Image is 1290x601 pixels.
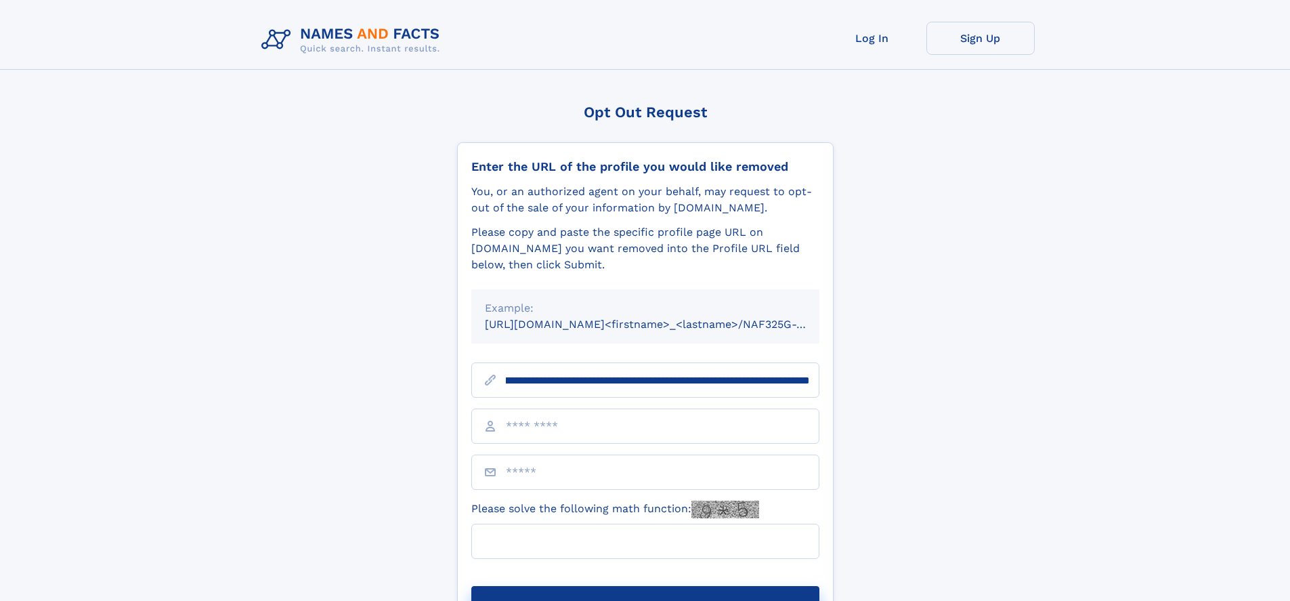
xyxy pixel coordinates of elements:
[818,22,926,55] a: Log In
[471,184,819,216] div: You, or an authorized agent on your behalf, may request to opt-out of the sale of your informatio...
[457,104,834,121] div: Opt Out Request
[485,318,845,331] small: [URL][DOMAIN_NAME]<firstname>_<lastname>/NAF325G-xxxxxxxx
[471,224,819,273] div: Please copy and paste the specific profile page URL on [DOMAIN_NAME] you want removed into the Pr...
[485,300,806,316] div: Example:
[256,22,451,58] img: Logo Names and Facts
[926,22,1035,55] a: Sign Up
[471,501,759,518] label: Please solve the following math function:
[471,159,819,174] div: Enter the URL of the profile you would like removed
